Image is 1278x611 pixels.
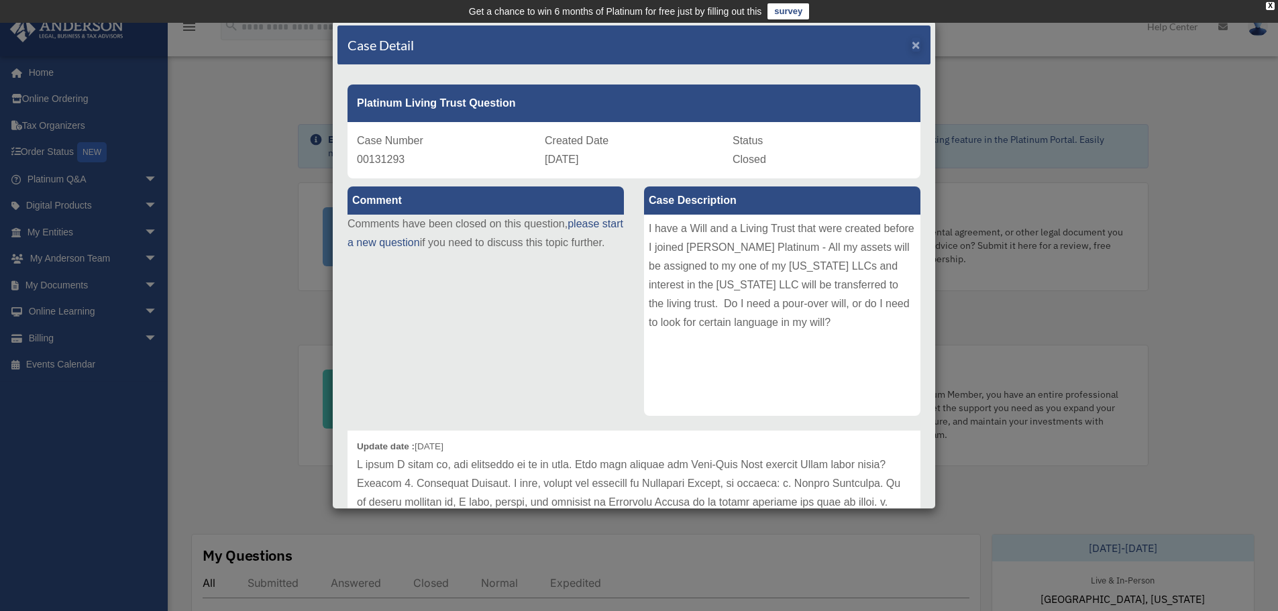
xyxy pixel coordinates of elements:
[912,37,920,52] span: ×
[348,215,624,252] p: Comments have been closed on this question, if you need to discuss this topic further.
[357,441,443,451] small: [DATE]
[357,441,415,451] b: Update date :
[348,36,414,54] h4: Case Detail
[912,38,920,52] button: Close
[348,85,920,122] div: Platinum Living Trust Question
[469,3,762,19] div: Get a chance to win 6 months of Platinum for free just by filling out this
[545,154,578,165] span: [DATE]
[1266,2,1275,10] div: close
[644,215,920,416] div: I have a Will and a Living Trust that were created before I joined [PERSON_NAME] Platinum - All m...
[733,135,763,146] span: Status
[733,154,766,165] span: Closed
[348,186,624,215] label: Comment
[545,135,608,146] span: Created Date
[357,154,405,165] span: 00131293
[644,186,920,215] label: Case Description
[767,3,809,19] a: survey
[357,135,423,146] span: Case Number
[348,218,623,248] a: please start a new question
